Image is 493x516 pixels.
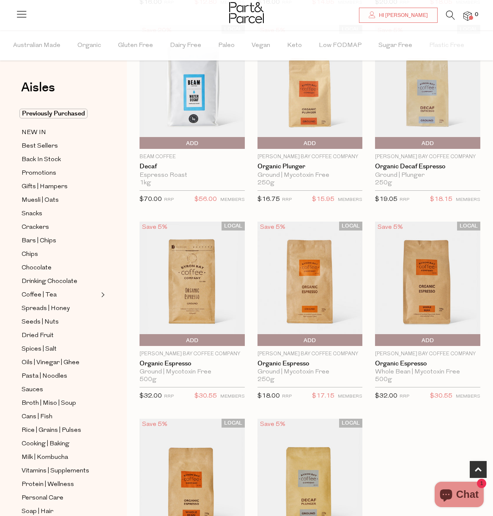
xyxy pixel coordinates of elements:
a: Snacks [22,209,99,219]
span: 250g [257,179,274,187]
span: Sugar Free [378,31,412,60]
span: Best Sellers [22,141,58,151]
small: RRP [400,394,409,399]
span: LOCAL [339,222,362,231]
div: Espresso Roast [140,172,245,179]
span: Gifts | Hampers [22,182,68,192]
span: Drinking Chocolate [22,277,77,287]
a: Organic Espresso [257,360,363,368]
span: $32.00 [140,393,162,399]
span: Personal Care [22,493,63,503]
span: $18.00 [257,393,280,399]
a: NEW IN [22,127,99,138]
span: LOCAL [339,419,362,428]
span: $32.00 [375,393,397,399]
a: Coffee | Tea [22,290,99,300]
span: Aisles [21,78,55,97]
span: LOCAL [222,222,245,231]
small: MEMBERS [338,394,362,399]
a: Bars | Chips [22,236,99,246]
a: Muesli | Oats [22,195,99,206]
a: Vitamins | Supplements [22,466,99,476]
span: Cans | Fish [22,412,52,422]
span: Keto [287,31,302,60]
span: $30.55 [194,391,217,402]
small: RRP [282,198,292,202]
span: 500g [375,376,392,384]
img: Organic Espresso [375,222,480,346]
a: Chips [22,249,99,260]
span: 250g [375,179,392,187]
div: Save 5% [257,222,288,233]
small: RRP [400,198,409,202]
span: Cooking | Baking [22,439,69,449]
img: Part&Parcel [229,2,264,23]
span: $18.15 [430,194,452,205]
a: Previously Purchased [22,109,99,119]
span: Bars | Chips [22,236,56,246]
span: Rice | Grains | Pulses [22,425,81,436]
a: Seeds | Nuts [22,317,99,327]
span: Vegan [252,31,270,60]
span: Chocolate [22,263,52,273]
a: Protein | Wellness [22,479,99,490]
button: Add To Parcel [375,334,480,346]
small: MEMBERS [338,198,362,202]
div: Ground | Mycotoxin Free [257,368,363,376]
a: Hi [PERSON_NAME] [359,8,438,23]
span: Broth | Miso | Soup [22,398,76,409]
span: $30.55 [430,391,452,402]
span: Spices | Salt [22,344,57,354]
button: Add To Parcel [257,334,363,346]
a: Personal Care [22,493,99,503]
div: Whole Bean | Mycotoxin Free [375,368,480,376]
a: Aisles [21,81,55,102]
span: Dried Fruit [22,331,54,341]
a: Dried Fruit [22,330,99,341]
a: Spices | Salt [22,344,99,354]
span: $15.95 [312,194,334,205]
span: LOCAL [222,419,245,428]
span: LOCAL [457,222,480,231]
button: Add To Parcel [375,137,480,149]
img: Organic Espresso [257,222,363,346]
small: RRP [164,394,174,399]
p: [PERSON_NAME] Bay Coffee Company [375,350,480,358]
a: Best Sellers [22,141,99,151]
span: Muesli | Oats [22,195,59,206]
img: Decaf [140,25,245,149]
a: Chocolate [22,263,99,273]
span: Organic [77,31,101,60]
small: MEMBERS [220,394,245,399]
span: $17.15 [312,391,334,402]
a: Crackers [22,222,99,233]
p: [PERSON_NAME] Bay Coffee Company [375,153,480,161]
small: RRP [282,394,292,399]
p: [PERSON_NAME] Bay Coffee Company [257,350,363,358]
a: Promotions [22,168,99,178]
a: Cooking | Baking [22,439,99,449]
div: Ground | Mycotoxin Free [140,368,245,376]
span: Sauces [22,385,43,395]
span: $56.00 [194,194,217,205]
span: Australian Made [13,31,60,60]
a: Organic Plunger [257,163,363,170]
button: Add To Parcel [257,137,363,149]
a: Organic Espresso [375,360,480,368]
p: [PERSON_NAME] Bay Coffee Company [257,153,363,161]
a: Pasta | Noodles [22,371,99,382]
div: Save 5% [140,222,170,233]
div: Save 5% [375,222,405,233]
div: Ground | Plunger [375,172,480,179]
img: Organic Decaf Espresso [375,25,480,149]
a: Back In Stock [22,154,99,165]
p: Beam Coffee [140,153,245,161]
button: Add To Parcel [140,137,245,149]
span: Oils | Vinegar | Ghee [22,358,79,368]
a: 0 [463,11,472,20]
span: 0 [473,11,480,19]
span: Promotions [22,168,56,178]
span: Chips [22,250,38,260]
img: Organic Espresso [140,222,245,346]
a: Rice | Grains | Pulses [22,425,99,436]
